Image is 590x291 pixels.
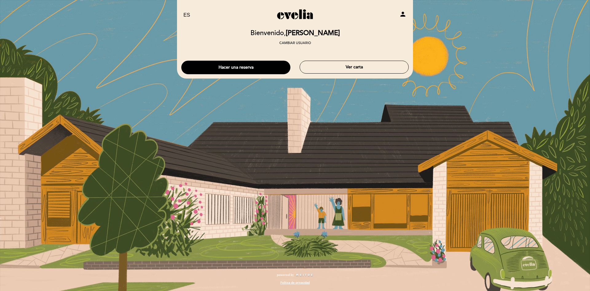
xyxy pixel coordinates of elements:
[250,30,340,37] h2: Bienvenido,
[296,274,313,277] img: MEITRE
[181,61,290,74] button: Hacer una reserva
[277,273,313,277] a: powered by
[257,7,333,24] a: Evelia
[300,61,409,74] button: Ver carta
[399,10,407,18] i: person
[399,10,407,20] button: person
[277,273,294,277] span: powered by
[277,40,313,46] button: Cambiar usuario
[286,29,340,37] span: [PERSON_NAME]
[280,281,310,285] a: Política de privacidad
